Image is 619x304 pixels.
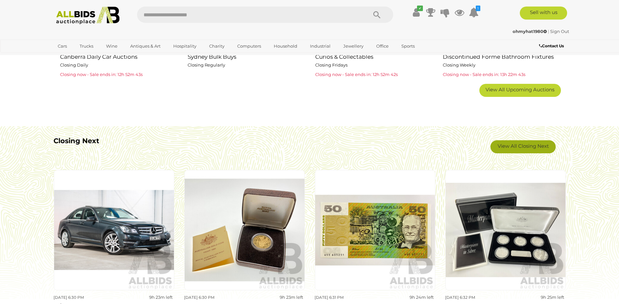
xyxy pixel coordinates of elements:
img: Australian RAM Masterpieces in Silver, Five Silver Commemorative Fifty Cent Coins, 1970, 1977, 19... [445,170,566,290]
i: 1 [476,6,480,11]
p: Closing Fridays [315,61,430,69]
i: ✔ [417,6,423,11]
span: View All Upcoming Auctions [486,86,554,93]
span: Closing now - Sale ends in: 13h 22m 43s [443,72,525,77]
a: ohmyhat1980 [513,29,548,34]
img: Allbids.com.au [53,7,123,24]
strong: 9h 24m left [410,295,434,300]
a: Hospitality [169,41,201,52]
a: 1 [469,7,479,18]
img: Australian RAM 1980 Gold Two Hundred Dollar Proof Coin, Australian Koala Bear .916 [184,170,305,290]
h2: Discontinued Forme Bathroom Fixtures [443,52,557,60]
a: Computers [233,41,265,52]
strong: 9h 25m left [541,295,564,300]
img: Australian 1991 Fifty Dollar Note, Fraser/Cole R513b WQE 605251 [315,170,435,290]
a: Sign Out [550,29,569,34]
a: View All Upcoming Auctions [479,84,561,97]
strong: ohmyhat1980 [513,29,547,34]
a: [GEOGRAPHIC_DATA] [54,52,108,62]
a: Sell with us [520,7,567,20]
a: Antiques & Art [126,41,165,52]
button: Search [361,7,393,23]
a: Cars [54,41,71,52]
a: Household [270,41,302,52]
a: View All Closing Next [490,140,556,153]
h2: Sydney Bulk Buys [188,52,302,60]
a: Office [372,41,393,52]
img: 01/2014 Mercedes-Benz C250 Avantgarde W204 MY14 4d Sedan Magnetite Black Metallic Turbo 1.8L [54,170,174,290]
b: Closing Next [54,137,99,145]
a: Sports [397,41,419,52]
span: | [548,29,549,34]
div: [DATE] 6:30 PM [184,294,242,301]
a: Charity [205,41,229,52]
p: Closing Regularly [188,61,302,69]
span: Closing now - Sale ends in: 12h 52m 43s [60,72,143,77]
b: Contact Us [539,43,564,48]
div: [DATE] 6:31 PM [315,294,373,301]
a: Contact Us [539,42,565,50]
strong: 9h 23m left [149,295,173,300]
a: Trucks [75,41,98,52]
div: [DATE] 6:32 PM [445,294,503,301]
a: Industrial [306,41,335,52]
a: Wine [102,41,122,52]
h2: Canberra Daily Car Auctions [60,52,175,60]
div: [DATE] 6:30 PM [54,294,112,301]
p: Closing Weekly [443,61,557,69]
p: Closing Daily [60,61,175,69]
h2: Curios & Collectables [315,52,430,60]
a: ✔ [411,7,421,18]
span: Closing now - Sale ends in: 12h 52m 42s [315,72,398,77]
strong: 9h 23m left [280,295,303,300]
a: Jewellery [339,41,368,52]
